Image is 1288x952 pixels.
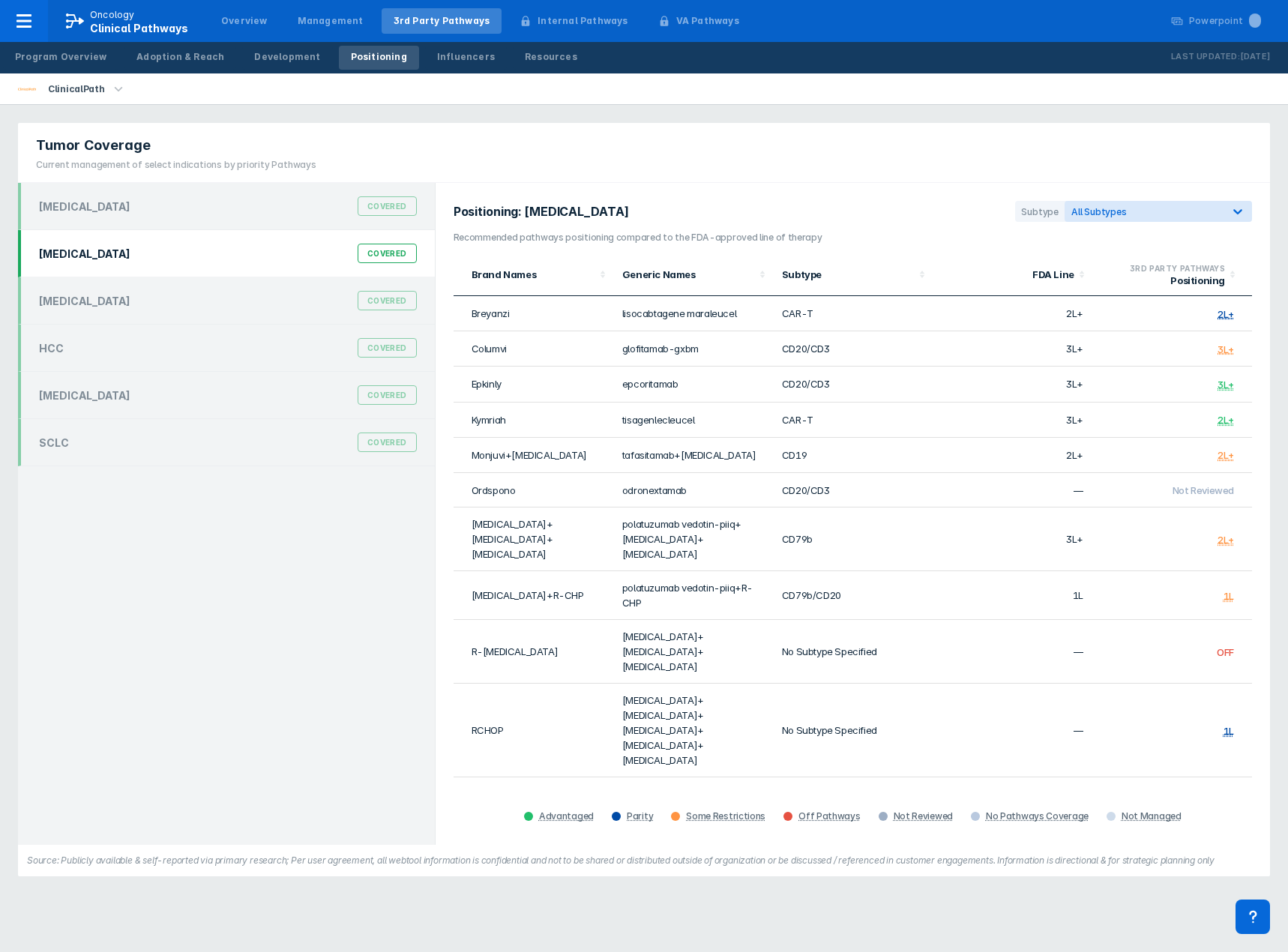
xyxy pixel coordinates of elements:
td: Yescarta [454,777,613,813]
td: polatuzumab vedotin-piiq+R-CHP [613,571,773,620]
a: 3rd Party Pathways [382,8,502,34]
div: Development [254,50,320,64]
div: 2L+ [1218,415,1234,427]
p: [DATE] [1240,49,1270,64]
td: R-[MEDICAL_DATA] [454,620,613,684]
span: Not Reviewed [1173,484,1234,496]
td: 2L+ [933,438,1092,473]
td: 2L+ [933,777,1092,813]
td: Epkinly [454,367,613,402]
a: Adoption & Reach [124,46,236,70]
div: HCC [39,342,64,355]
td: Breyanzi [454,296,613,331]
div: Program Overview [15,50,106,64]
td: CAR-T [773,296,933,331]
td: epcoritamab [613,367,773,402]
div: VA Pathways [676,14,739,28]
td: 3L+ [933,403,1092,438]
div: Covered [358,291,417,310]
a: Program Overview [3,46,118,70]
td: CD20/CD3 [773,367,933,402]
td: RCHOP [454,684,613,777]
td: CAR-T [773,777,933,813]
td: Kymriah [454,403,613,438]
td: tisagenlecleucel [613,403,773,438]
td: Columvi [454,331,613,367]
a: Resources [513,46,589,70]
div: 2L+ [1218,450,1234,462]
div: Covered [358,196,417,216]
td: [MEDICAL_DATA]+R-CHP [454,571,613,620]
td: odronextamab [613,473,773,507]
div: 1L [1224,590,1234,602]
td: CAR-T [773,403,933,438]
div: Subtype [1015,201,1065,222]
div: Current management of select indications by priority Pathways [36,158,316,172]
div: Off Pathways [798,810,860,822]
div: Powerpoint [1189,14,1261,28]
a: Positioning [339,46,419,70]
div: 2L+ [1218,308,1234,320]
span: Tumor Coverage [36,136,151,154]
td: polatuzumab vedotin-piiq+[MEDICAL_DATA]+[MEDICAL_DATA] [613,507,773,571]
a: Development [242,46,332,70]
div: 3L+ [1218,343,1234,355]
td: glofitamab-gxbm [613,331,773,367]
div: Parity [627,810,653,822]
div: Management [298,14,364,28]
div: 3L+ [1218,379,1234,391]
td: 1L [933,571,1092,620]
div: [MEDICAL_DATA] [39,247,130,260]
div: Brand Names [472,268,595,280]
td: CD79b [773,507,933,571]
div: Adoption & Reach [136,50,224,64]
td: tafasitamab+[MEDICAL_DATA] [613,438,773,473]
span: All Subtypes [1071,206,1127,217]
a: Overview [209,8,280,34]
h3: Recommended pathways positioning compared to the FDA-approved line of therapy [454,231,1252,244]
div: 3rd Party Pathways [394,14,490,28]
div: Covered [358,244,417,263]
h2: Positioning: [MEDICAL_DATA] [454,205,638,219]
td: CD20/CD3 [773,473,933,507]
td: 3L+ [933,331,1092,367]
div: [MEDICAL_DATA] [39,295,130,307]
td: — [933,473,1092,507]
div: Covered [358,385,417,405]
div: ClinicalPath [42,79,110,100]
td: 2L+ [933,296,1092,331]
div: Not Managed [1122,810,1182,822]
div: 3RD PARTY PATHWAYS [1101,262,1225,274]
td: Ordspono [454,473,613,507]
td: — [933,620,1092,684]
div: Generic Names [622,268,755,280]
td: CD19 [773,438,933,473]
div: SCLC [39,436,69,449]
td: [MEDICAL_DATA]+[MEDICAL_DATA]+[MEDICAL_DATA]+[MEDICAL_DATA]+[MEDICAL_DATA] [613,684,773,777]
td: [MEDICAL_DATA]+[MEDICAL_DATA]+[MEDICAL_DATA] [613,620,773,684]
div: Internal Pathways [538,14,628,28]
div: Subtype [782,268,915,280]
div: Advantaged [539,810,594,822]
p: Oncology [90,8,135,22]
div: Positioning [351,50,407,64]
td: [MEDICAL_DATA]+[MEDICAL_DATA]+[MEDICAL_DATA] [454,507,613,571]
img: via-oncology [18,80,36,98]
td: No Subtype Specified [773,684,933,777]
div: Some Restrictions [686,810,765,822]
div: Covered [358,338,417,358]
div: Influencers [437,50,495,64]
td: lisocabtagene maraleucel [613,296,773,331]
td: Monjuvi+[MEDICAL_DATA] [454,438,613,473]
a: Influencers [425,46,507,70]
span: Clinical Pathways [90,22,188,34]
div: Covered [358,433,417,452]
td: CD20/CD3 [773,331,933,367]
div: 1L [1224,725,1234,737]
a: Management [286,8,376,34]
td: — [933,684,1092,777]
div: Resources [525,50,577,64]
p: Last Updated: [1171,49,1240,64]
div: FDA Line [942,268,1074,280]
div: [MEDICAL_DATA] [39,389,130,402]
